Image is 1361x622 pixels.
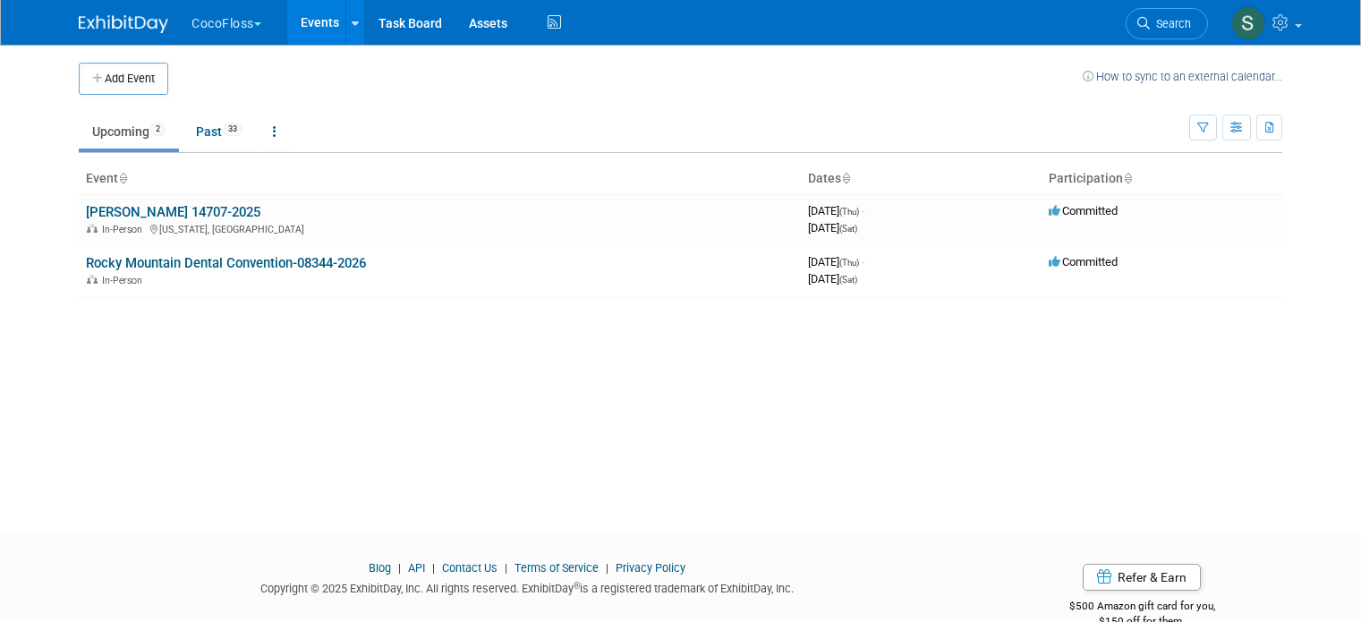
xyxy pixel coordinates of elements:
span: - [862,204,864,217]
a: Search [1126,8,1208,39]
a: Terms of Service [515,561,599,575]
span: [DATE] [808,272,857,285]
a: Rocky Mountain Dental Convention-08344-2026 [86,255,366,271]
span: Search [1150,17,1191,30]
a: Past33 [183,115,256,149]
span: [DATE] [808,221,857,234]
span: Committed [1049,204,1118,217]
img: In-Person Event [87,275,98,284]
sup: ® [574,581,580,591]
a: Sort by Start Date [841,171,850,185]
span: | [601,561,613,575]
th: Event [79,164,801,194]
span: [DATE] [808,255,864,268]
a: Privacy Policy [616,561,685,575]
img: In-Person Event [87,224,98,233]
span: | [394,561,405,575]
span: | [428,561,439,575]
div: Copyright © 2025 ExhibitDay, Inc. All rights reserved. ExhibitDay is a registered trademark of Ex... [79,576,974,597]
a: Sort by Participation Type [1123,171,1132,185]
a: Contact Us [442,561,498,575]
span: (Sat) [839,275,857,285]
a: API [408,561,425,575]
span: Committed [1049,255,1118,268]
img: Samantha Meyers [1231,6,1265,40]
span: | [500,561,512,575]
span: In-Person [102,275,148,286]
span: - [862,255,864,268]
span: (Thu) [839,207,859,217]
a: Blog [369,561,391,575]
span: (Sat) [839,224,857,234]
th: Participation [1042,164,1282,194]
a: Refer & Earn [1083,564,1201,591]
span: In-Person [102,224,148,235]
span: 2 [150,123,166,136]
img: ExhibitDay [79,15,168,33]
div: [US_STATE], [GEOGRAPHIC_DATA] [86,221,794,235]
a: How to sync to an external calendar... [1083,70,1282,83]
button: Add Event [79,63,168,95]
a: Sort by Event Name [118,171,127,185]
span: (Thu) [839,258,859,268]
a: [PERSON_NAME] 14707-2025 [86,204,260,220]
th: Dates [801,164,1042,194]
span: [DATE] [808,204,864,217]
span: 33 [223,123,242,136]
a: Upcoming2 [79,115,179,149]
